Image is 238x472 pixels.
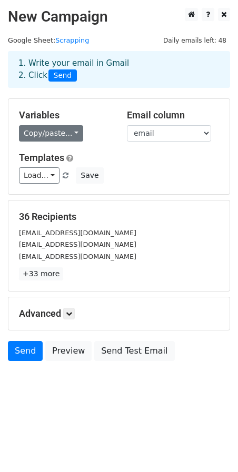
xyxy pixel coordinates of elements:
span: Daily emails left: 48 [160,35,230,46]
small: Google Sheet: [8,36,89,44]
div: Widget de chat [185,421,238,472]
a: Copy/paste... [19,125,83,142]
a: Send [8,341,43,361]
iframe: Chat Widget [185,421,238,472]
h5: Variables [19,109,111,121]
h5: Advanced [19,308,219,319]
h5: Email column [127,109,219,121]
a: Preview [45,341,92,361]
h5: 36 Recipients [19,211,219,223]
h2: New Campaign [8,8,230,26]
a: Daily emails left: 48 [160,36,230,44]
span: Send [48,69,77,82]
a: Templates [19,152,64,163]
a: Scrapping [55,36,89,44]
div: 1. Write your email in Gmail 2. Click [11,57,227,82]
small: [EMAIL_ADDRESS][DOMAIN_NAME] [19,229,136,237]
a: Send Test Email [94,341,174,361]
small: [EMAIL_ADDRESS][DOMAIN_NAME] [19,253,136,260]
a: +33 more [19,267,63,280]
button: Save [76,167,103,184]
small: [EMAIL_ADDRESS][DOMAIN_NAME] [19,240,136,248]
a: Load... [19,167,60,184]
